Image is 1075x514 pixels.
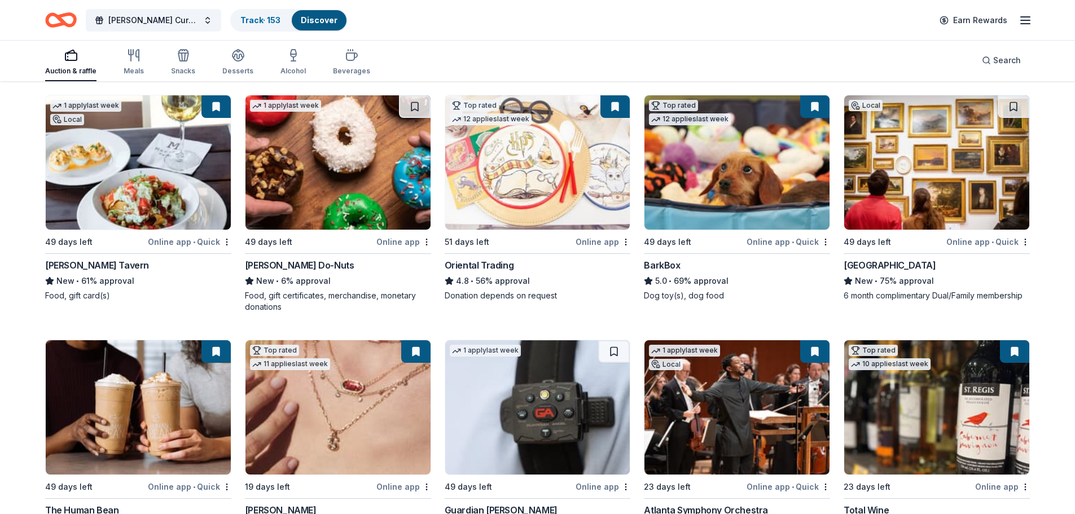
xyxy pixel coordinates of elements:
a: Track· 153 [240,15,280,25]
button: [PERSON_NAME] Cure Golf Tournament [86,9,221,32]
div: 10 applies last week [849,358,931,370]
button: Beverages [333,44,370,81]
span: • [193,482,195,491]
a: Home [45,7,77,33]
div: Local [649,359,683,370]
span: 4.8 [456,274,469,288]
span: New [256,274,274,288]
img: Image for Shipley Do-Nuts [245,95,431,230]
img: Image for Kendra Scott [245,340,431,475]
button: Track· 153Discover [230,9,348,32]
div: 1 apply last week [649,345,720,357]
img: Image for The Human Bean [46,340,231,475]
div: 19 days left [245,480,290,494]
a: Image for Oriental TradingTop rated12 applieslast week51 days leftOnline appOriental Trading4.8•5... [445,95,631,301]
div: 69% approval [644,274,830,288]
span: • [193,238,195,247]
div: Online app Quick [747,480,830,494]
img: Image for Oriental Trading [445,95,630,230]
div: 61% approval [45,274,231,288]
div: Online app Quick [946,235,1030,249]
div: 49 days left [844,235,891,249]
div: Food, gift certificates, merchandise, monetary donations [245,290,431,313]
div: Top rated [849,345,898,356]
div: 49 days left [245,235,292,249]
div: Online app [576,235,630,249]
div: Online app [376,480,431,494]
div: 6 month complimentary Dual/Family membership [844,290,1030,301]
div: 12 applies last week [649,113,731,125]
a: Earn Rewards [933,10,1014,30]
div: Top rated [250,345,299,356]
button: Alcohol [280,44,306,81]
a: Image for High Museum of ArtLocal49 days leftOnline app•Quick[GEOGRAPHIC_DATA]New•75% approval6 m... [844,95,1030,301]
span: New [855,274,873,288]
div: [GEOGRAPHIC_DATA] [844,258,936,272]
div: 49 days left [45,235,93,249]
span: • [471,276,473,285]
div: Food, gift card(s) [45,290,231,301]
div: 49 days left [445,480,492,494]
a: Image for Shipley Do-Nuts1 applylast week49 days leftOnline app[PERSON_NAME] Do-NutsNew•6% approv... [245,95,431,313]
span: • [875,276,878,285]
div: Desserts [222,67,253,76]
img: Image for High Museum of Art [844,95,1029,230]
a: Discover [301,15,337,25]
div: Beverages [333,67,370,76]
span: • [792,238,794,247]
div: 49 days left [644,235,691,249]
div: Local [849,100,883,111]
div: Oriental Trading [445,258,514,272]
div: Online app [975,480,1030,494]
span: • [76,276,79,285]
div: Snacks [171,67,195,76]
div: Dog toy(s), dog food [644,290,830,301]
span: 5.0 [655,274,667,288]
div: 11 applies last week [250,358,330,370]
div: BarkBox [644,258,680,272]
div: Donation depends on request [445,290,631,301]
div: Online app Quick [148,480,231,494]
button: Search [973,49,1030,72]
span: • [991,238,994,247]
img: Image for BarkBox [644,95,830,230]
div: 56% approval [445,274,631,288]
div: 51 days left [445,235,489,249]
div: Top rated [450,100,499,111]
div: Online app [376,235,431,249]
a: Image for BarkBoxTop rated12 applieslast week49 days leftOnline app•QuickBarkBox5.0•69% approvalD... [644,95,830,301]
div: Local [50,114,84,125]
button: Auction & raffle [45,44,96,81]
div: Online app Quick [148,235,231,249]
div: Alcohol [280,67,306,76]
span: • [669,276,672,285]
img: Image for Atlanta Symphony Orchestra [644,340,830,475]
button: Snacks [171,44,195,81]
a: Image for Marlow's Tavern1 applylast weekLocal49 days leftOnline app•Quick[PERSON_NAME] TavernNew... [45,95,231,301]
div: Meals [124,67,144,76]
span: Search [993,54,1021,67]
button: Desserts [222,44,253,81]
div: [PERSON_NAME] Tavern [45,258,149,272]
span: • [276,276,279,285]
span: • [792,482,794,491]
div: Online app [576,480,630,494]
div: 49 days left [45,480,93,494]
div: 23 days left [844,480,890,494]
img: Image for Marlow's Tavern [46,95,231,230]
div: 12 applies last week [450,113,532,125]
div: [PERSON_NAME] Do-Nuts [245,258,354,272]
img: Image for Guardian Angel Device [445,340,630,475]
button: Meals [124,44,144,81]
div: 23 days left [644,480,691,494]
span: [PERSON_NAME] Cure Golf Tournament [108,14,199,27]
div: 1 apply last week [250,100,321,112]
div: 75% approval [844,274,1030,288]
div: 1 apply last week [50,100,121,112]
div: 1 apply last week [450,345,521,357]
span: New [56,274,74,288]
img: Image for Total Wine [844,340,1029,475]
div: 6% approval [245,274,431,288]
div: Top rated [649,100,698,111]
div: Online app Quick [747,235,830,249]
